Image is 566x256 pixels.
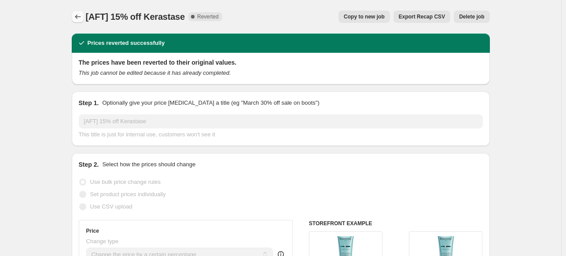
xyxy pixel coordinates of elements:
[459,13,484,20] span: Delete job
[86,12,185,22] span: [AFT] 15% off Kerastase
[197,13,219,20] span: Reverted
[102,160,195,169] p: Select how the prices should change
[72,11,84,23] button: Price change jobs
[79,131,215,138] span: This title is just for internal use, customers won't see it
[79,58,483,67] h2: The prices have been reverted to their original values.
[79,114,483,128] input: 30% off holiday sale
[454,11,489,23] button: Delete job
[79,160,99,169] h2: Step 2.
[344,13,385,20] span: Copy to new job
[90,203,132,210] span: Use CSV upload
[102,99,319,107] p: Optionally give your price [MEDICAL_DATA] a title (eg "March 30% off sale on boots")
[86,227,99,234] h3: Price
[399,13,445,20] span: Export Recap CSV
[90,191,166,197] span: Set product prices individually
[90,179,161,185] span: Use bulk price change rules
[79,69,231,76] i: This job cannot be edited because it has already completed.
[88,39,165,48] h2: Prices reverted successfully
[79,99,99,107] h2: Step 1.
[86,238,119,245] span: Change type
[309,220,483,227] h6: STOREFRONT EXAMPLE
[338,11,390,23] button: Copy to new job
[393,11,450,23] button: Export Recap CSV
